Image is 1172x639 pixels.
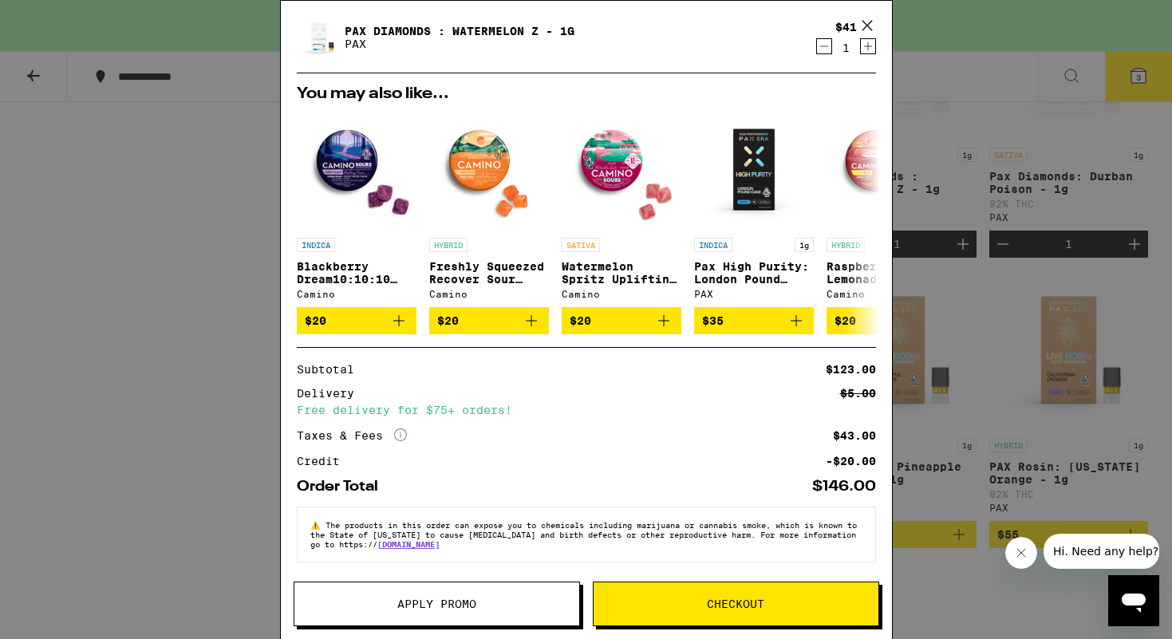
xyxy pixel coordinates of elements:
[570,314,591,327] span: $20
[1044,534,1159,569] iframe: Message from company
[297,110,416,307] a: Open page for Blackberry Dream10:10:10 Deep Sleep Gummies from Camino
[840,388,876,399] div: $5.00
[297,364,365,375] div: Subtotal
[310,520,326,530] span: ⚠️
[297,15,341,60] img: Pax Diamonds : Watermelon Z - 1g
[345,37,574,50] p: PAX
[812,479,876,494] div: $146.00
[345,25,574,37] a: Pax Diamonds : Watermelon Z - 1g
[835,41,857,54] div: 1
[562,110,681,230] img: Camino - Watermelon Spritz Uplifting Sour Gummies
[694,110,814,230] img: PAX - Pax High Purity: London Pound Cake - 1g
[397,598,476,609] span: Apply Promo
[297,86,876,102] h2: You may also like...
[835,314,856,327] span: $20
[816,38,832,54] button: Decrement
[429,238,468,252] p: HYBRID
[1005,537,1037,569] iframe: Close message
[377,539,440,549] a: [DOMAIN_NAME]
[707,598,764,609] span: Checkout
[835,21,857,34] div: $41
[827,110,946,230] img: Camino - Raspberry Lemonade Bliss Sour Gummies
[297,404,876,416] div: Free delivery for $75+ orders!
[1108,575,1159,626] iframe: Button to launch messaging window
[429,307,549,334] button: Add to bag
[826,364,876,375] div: $123.00
[827,307,946,334] button: Add to bag
[694,289,814,299] div: PAX
[297,428,407,443] div: Taxes & Fees
[297,110,416,230] img: Camino - Blackberry Dream10:10:10 Deep Sleep Gummies
[827,260,946,286] p: Raspberry Lemonade Bliss Sour Gummies
[827,110,946,307] a: Open page for Raspberry Lemonade Bliss Sour Gummies from Camino
[297,238,335,252] p: INDICA
[294,582,580,626] button: Apply Promo
[694,307,814,334] button: Add to bag
[826,456,876,467] div: -$20.00
[694,260,814,286] p: Pax High Purity: London Pound Cake - 1g
[297,456,351,467] div: Credit
[305,314,326,327] span: $20
[833,430,876,441] div: $43.00
[694,110,814,307] a: Open page for Pax High Purity: London Pound Cake - 1g from PAX
[593,582,879,626] button: Checkout
[297,260,416,286] p: Blackberry Dream10:10:10 Deep Sleep Gummies
[795,238,814,252] p: 1g
[562,238,600,252] p: SATIVA
[429,110,549,307] a: Open page for Freshly Squeezed Recover Sour Gummies from Camino
[562,307,681,334] button: Add to bag
[562,260,681,286] p: Watermelon Spritz Uplifting Sour Gummies
[827,238,865,252] p: HYBRID
[827,289,946,299] div: Camino
[694,238,732,252] p: INDICA
[702,314,724,327] span: $35
[562,110,681,307] a: Open page for Watermelon Spritz Uplifting Sour Gummies from Camino
[297,388,365,399] div: Delivery
[297,289,416,299] div: Camino
[429,260,549,286] p: Freshly Squeezed Recover Sour Gummies
[429,289,549,299] div: Camino
[310,520,857,549] span: The products in this order can expose you to chemicals including marijuana or cannabis smoke, whi...
[297,479,389,494] div: Order Total
[429,110,549,230] img: Camino - Freshly Squeezed Recover Sour Gummies
[297,307,416,334] button: Add to bag
[562,289,681,299] div: Camino
[437,314,459,327] span: $20
[860,38,876,54] button: Increment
